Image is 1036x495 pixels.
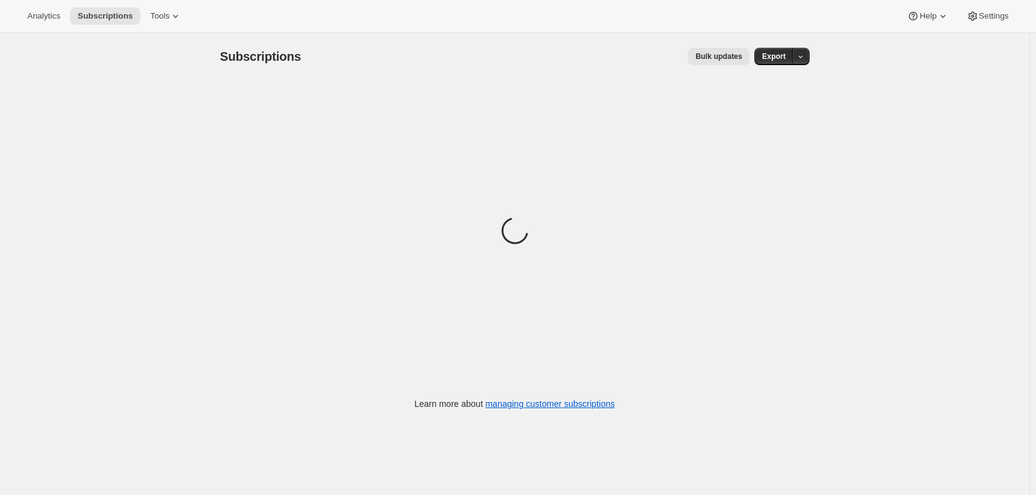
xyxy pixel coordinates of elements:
[78,11,133,21] span: Subscriptions
[150,11,169,21] span: Tools
[959,7,1016,25] button: Settings
[919,11,936,21] span: Help
[220,50,301,63] span: Subscriptions
[979,11,1009,21] span: Settings
[27,11,60,21] span: Analytics
[70,7,140,25] button: Subscriptions
[688,48,749,65] button: Bulk updates
[143,7,189,25] button: Tools
[754,48,793,65] button: Export
[762,51,785,61] span: Export
[900,7,956,25] button: Help
[20,7,68,25] button: Analytics
[695,51,742,61] span: Bulk updates
[485,399,615,409] a: managing customer subscriptions
[414,398,615,410] p: Learn more about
